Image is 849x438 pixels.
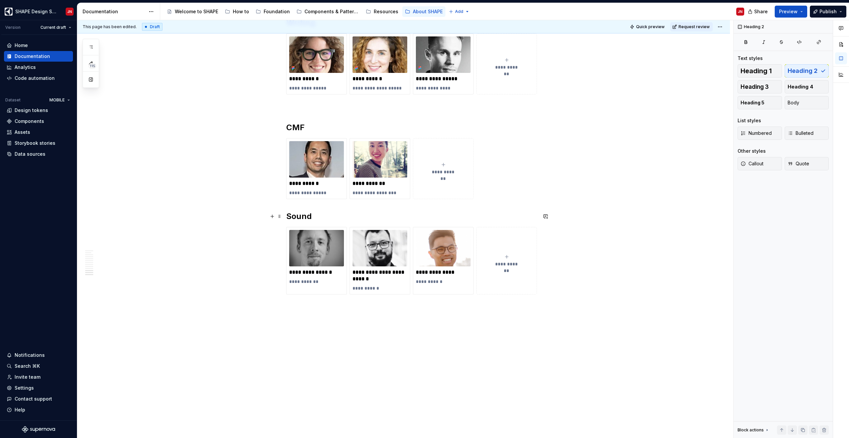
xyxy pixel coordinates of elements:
button: Add [447,7,472,16]
button: Notifications [4,350,73,360]
div: Other styles [738,148,766,154]
button: Callout [738,157,782,170]
div: Components & Patterns [304,8,359,15]
button: Contact support [4,394,73,404]
div: Documentation [83,8,145,15]
span: Callout [741,160,763,167]
button: Heading 1 [738,64,782,78]
span: Preview [779,8,798,15]
div: Block actions [738,425,770,435]
img: ec983f22-0cfd-4446-9623-91b372960e30.jpeg [416,230,471,266]
div: Help [15,407,25,413]
button: SHAPE Design SystemJN [1,4,76,19]
button: Body [785,96,829,109]
div: About SHAPE [413,8,443,15]
img: 73bc0ddc-513e-4346-9c13-1c8d101a0f99.jpeg [353,141,407,178]
button: Heading 3 [738,80,782,93]
button: Preview [775,6,807,18]
div: Assets [15,129,30,136]
a: Design tokens [4,105,73,116]
div: Page tree [164,5,445,18]
a: Settings [4,383,73,393]
a: Components [4,116,73,127]
img: 09ce9af3-0118-4da8-a647-2dab63f9984e.png [353,36,407,73]
a: Resources [363,6,401,17]
div: Data sources [15,151,45,157]
span: Heading 4 [788,83,813,90]
div: SHAPE Design System [15,8,58,15]
button: Bulleted [785,127,829,140]
img: 4adcadfb-f22b-4acc-9e04-3cddada71b1b.jpeg [289,141,344,178]
button: Quick preview [628,22,668,31]
img: 80038f7c-7b62-48b7-a2c1-cb1f54b6dff9.png [416,36,471,73]
span: Heading 3 [741,83,769,90]
span: 115 [89,63,96,69]
div: List styles [738,117,761,124]
img: b6465aa7-d4b2-4d55-8724-eddf6e53a4c2.jpeg [353,230,407,266]
button: Quote [785,157,829,170]
img: 4cc7b608-5137-4ff4-b434-98c734334ae8.png [289,36,344,73]
button: Share [745,6,772,18]
div: Text styles [738,55,763,62]
a: Welcome to SHAPE [164,6,221,17]
a: Components & Patterns [294,6,362,17]
img: 76628f89-31c7-42f9-b1ef-346e268a5f44.JPG [289,230,344,266]
div: Documentation [15,53,50,60]
button: Search ⌘K [4,361,73,371]
a: Code automation [4,73,73,83]
div: JN [67,9,72,14]
h2: Sound [286,211,537,222]
span: Request review [679,24,710,29]
span: Quick preview [636,24,665,29]
span: Publish [819,8,837,15]
a: Analytics [4,62,73,73]
div: Contact support [15,396,52,402]
h2: CMF [286,122,537,133]
div: Welcome to SHAPE [175,8,218,15]
span: MOBILE [49,97,65,103]
span: Body [788,99,799,106]
button: Numbered [738,127,782,140]
a: Invite team [4,372,73,382]
div: Home [15,42,28,49]
a: About SHAPE [402,6,445,17]
svg: Supernova Logo [22,426,55,433]
div: Components [15,118,44,125]
div: Settings [15,385,34,391]
span: Bulleted [788,130,814,137]
button: Current draft [37,23,74,32]
span: Numbered [741,130,772,137]
span: Heading 1 [741,68,772,74]
a: Foundation [253,6,293,17]
a: How to [222,6,252,17]
button: Request review [670,22,713,31]
span: Current draft [40,25,66,30]
div: Code automation [15,75,55,82]
div: Search ⌘K [15,363,40,369]
div: Analytics [15,64,36,71]
div: Notifications [15,352,45,358]
button: Heading 4 [785,80,829,93]
button: Help [4,405,73,415]
div: Dataset [5,97,21,103]
span: Heading 5 [741,99,764,106]
div: Foundation [264,8,290,15]
a: Assets [4,127,73,137]
img: 1131f18f-9b94-42a4-847a-eabb54481545.png [5,8,13,16]
div: JN [738,9,743,14]
div: How to [233,8,249,15]
div: Draft [142,23,163,31]
a: Documentation [4,51,73,62]
button: Heading 5 [738,96,782,109]
a: Data sources [4,149,73,159]
span: Add [455,9,463,14]
a: Home [4,40,73,51]
div: Design tokens [15,107,48,114]
button: Publish [810,6,846,18]
a: Storybook stories [4,138,73,148]
div: Invite team [15,374,40,380]
span: This page has been edited. [83,24,137,29]
div: Resources [374,8,398,15]
span: Share [754,8,768,15]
